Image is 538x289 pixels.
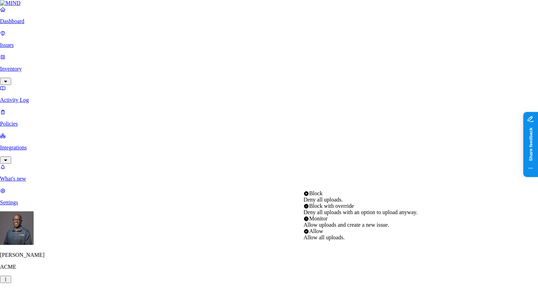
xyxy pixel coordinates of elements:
span: Allow uploads and create a new issue. [303,222,389,228]
span: Monitor [309,216,327,221]
span: Allow [309,228,323,234]
span: Allow all uploads. [303,234,345,240]
span: Deny all uploads with an option to upload anyway. [303,209,418,215]
span: Block with override [309,203,354,209]
span: Block [309,190,323,196]
span: Deny all uploads. [303,197,343,203]
iframe: Marker.io feedback button [523,112,538,177]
